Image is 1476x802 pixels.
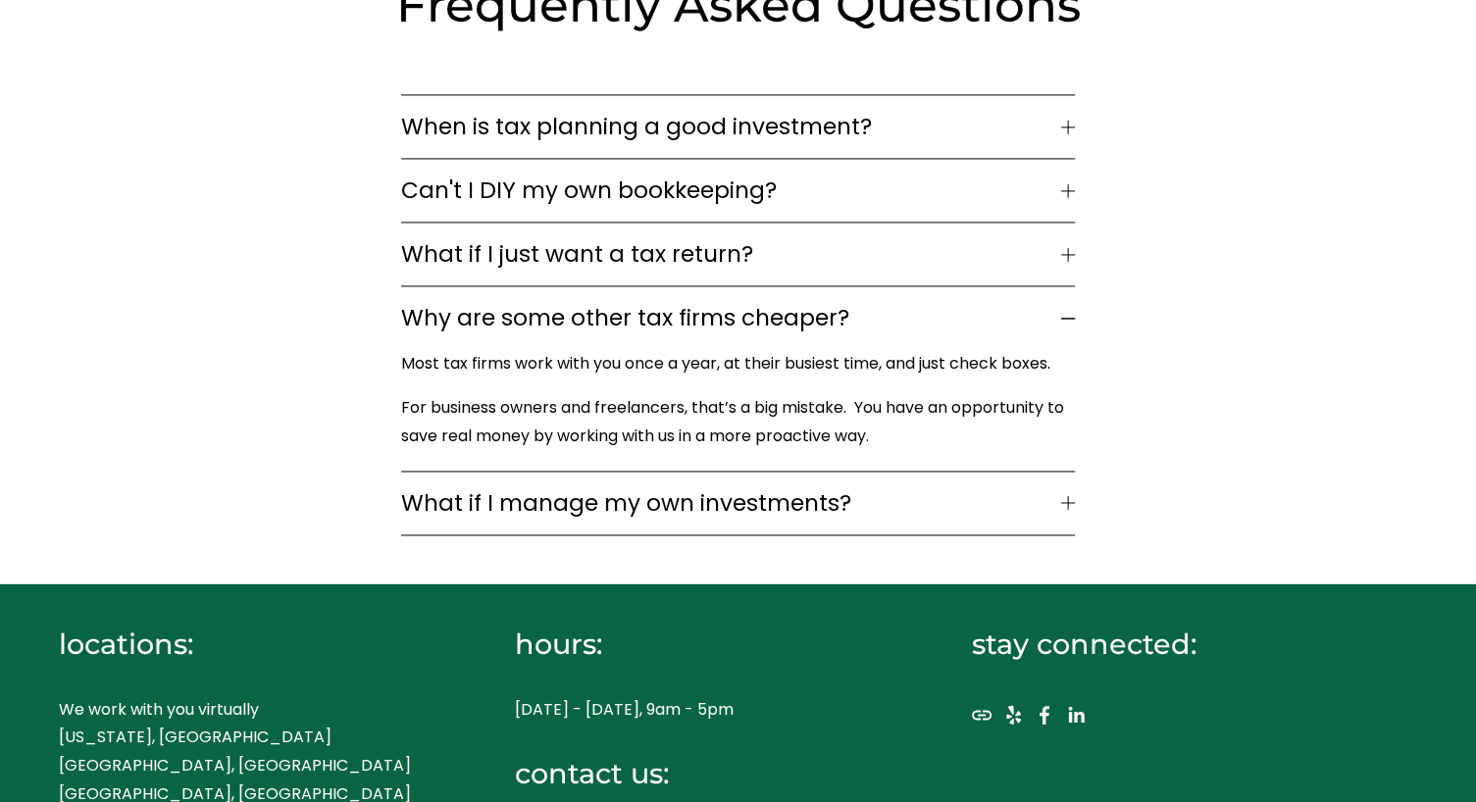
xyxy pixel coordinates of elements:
a: Facebook [1035,705,1054,725]
span: Why are some other tax firms cheaper? [401,301,1061,334]
h4: hours: [515,626,903,664]
a: Yelp [1003,705,1023,725]
h4: contact us: [515,754,903,792]
p: For business owners and freelancers, that’s a big mistake. You have an opportunity to save real m... [401,394,1065,451]
button: When is tax planning a good investment? [401,95,1075,158]
h4: stay connected: [972,626,1360,664]
button: What if I just want a tax return? [401,223,1075,285]
button: Why are some other tax firms cheaper? [401,286,1075,349]
span: What if I manage my own investments? [401,486,1061,520]
button: Can't I DIY my own bookkeeping? [401,159,1075,222]
span: Can't I DIY my own bookkeeping? [401,174,1061,207]
p: Most tax firms work with you once a year, at their busiest time, and just check boxes. [401,350,1065,378]
p: [DATE] - [DATE], 9am - 5pm [515,695,903,724]
div: Why are some other tax firms cheaper? [401,349,1075,470]
span: When is tax planning a good investment? [401,110,1061,143]
a: LinkedIn [1066,705,1086,725]
span: What if I just want a tax return? [401,237,1061,271]
button: What if I manage my own investments? [401,472,1075,534]
a: URL [972,705,992,725]
h4: locations: [59,626,447,664]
